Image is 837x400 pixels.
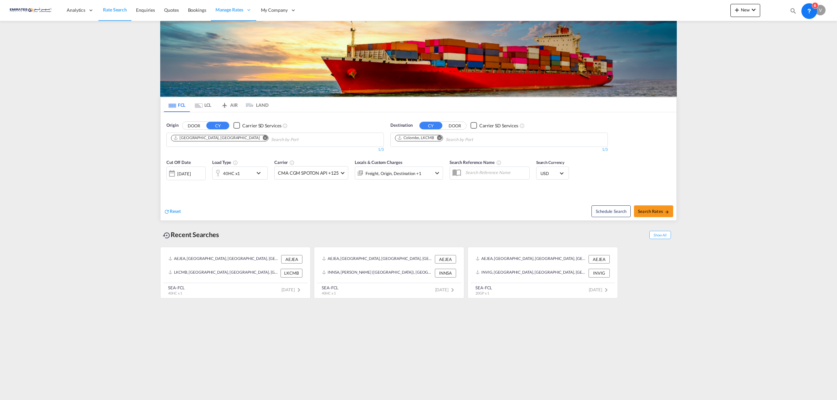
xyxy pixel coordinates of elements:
span: Show All [649,231,671,239]
div: 40HC x1 [223,169,240,178]
span: Analytics [67,7,85,13]
md-icon: Unchecked: Search for CY (Container Yard) services for all selected carriers.Checked : Search for... [282,123,288,128]
md-datepicker: Select [166,180,171,188]
md-icon: icon-magnify [790,7,797,14]
span: Bookings [188,7,206,13]
span: 40HC x 1 [322,291,336,295]
div: INVIG [589,269,610,277]
span: Locals & Custom Charges [355,160,402,165]
img: LCL+%26+FCL+BACKGROUND.png [160,21,677,97]
recent-search-card: AEJEA, [GEOGRAPHIC_DATA], [GEOGRAPHIC_DATA], [GEOGRAPHIC_DATA], [GEOGRAPHIC_DATA] AEJEALKCMB, [GE... [160,247,311,298]
div: Press delete to remove this chip. [397,135,436,141]
md-pagination-wrapper: Use the left and right arrow keys to navigate between tabs [164,98,268,112]
div: LKCMB [281,269,302,277]
div: AEJEA, Jebel Ali, United Arab Emirates, Middle East, Middle East [322,255,433,264]
div: Jebel Ali, AEJEA [173,135,260,141]
div: [DATE] [177,171,191,177]
button: Search Ratesicon-arrow-right [634,205,673,217]
span: Reset [170,208,181,214]
div: Carrier SD Services [479,122,518,129]
md-icon: The selected Trucker/Carrierwill be displayed in the rate results If the rates are from another f... [289,160,295,165]
span: Quotes [164,7,179,13]
img: c67187802a5a11ec94275b5db69a26e6.png [10,3,54,18]
button: DOOR [182,122,205,129]
recent-search-card: AEJEA, [GEOGRAPHIC_DATA], [GEOGRAPHIC_DATA], [GEOGRAPHIC_DATA], [GEOGRAPHIC_DATA] AEJEAINNSA, [PE... [314,247,464,298]
md-icon: Unchecked: Search for CY (Container Yard) services for all selected carriers.Checked : Search for... [520,123,525,128]
button: CY [206,122,229,129]
div: INVIG, Vizagapatanam, India, Indian Subcontinent, Asia Pacific [476,269,587,277]
md-icon: icon-chevron-down [255,169,266,177]
div: AEJEA, Jebel Ali, United Arab Emirates, Middle East, Middle East [168,255,280,264]
div: SEA-FCL [168,285,185,291]
span: Manage Rates [215,7,243,13]
span: Enquiries [136,7,155,13]
div: AEJEA, Jebel Ali, United Arab Emirates, Middle East, Middle East [476,255,587,264]
button: Remove [433,135,443,142]
md-icon: Your search will be saved by the below given name [496,160,502,165]
md-icon: icon-arrow-right [665,210,669,214]
md-icon: icon-airplane [221,101,229,106]
md-icon: icon-chevron-down [433,169,441,177]
button: icon-plus 400-fgNewicon-chevron-down [730,4,760,17]
div: V [815,5,826,15]
div: 1/3 [390,147,608,152]
input: Chips input. [446,135,508,145]
button: Note: By default Schedule search will only considerorigin ports, destination ports and cut off da... [591,205,631,217]
span: USD [540,170,559,176]
span: Search Rates [638,209,669,214]
md-tab-item: FCL [164,98,190,112]
div: Freight Origin Destination Factory Stuffing [366,169,421,178]
md-checkbox: Checkbox No Ink [470,122,518,129]
button: CY [419,122,442,129]
div: INNSA, Jawaharlal Nehru (Nhava Sheva), India, Indian Subcontinent, Asia Pacific [322,269,433,277]
button: Remove [258,135,268,142]
div: [DATE] [166,167,206,180]
md-tab-item: AIR [216,98,242,112]
div: 1/3 [166,147,384,152]
input: Chips input. [271,135,333,145]
div: Press delete to remove this chip. [173,135,261,141]
span: 40HC x 1 [168,291,182,295]
div: AEJEA [589,255,610,264]
span: CMA CGM SPOTON API +125 [278,170,339,176]
md-chips-wrap: Chips container. Use arrow keys to select chips. [394,133,510,145]
div: SEA-FCL [322,285,338,291]
span: Cut Off Date [166,160,191,165]
span: 20GP x 1 [475,291,489,295]
div: Colombo, LKCMB [397,135,434,141]
md-checkbox: Checkbox No Ink [233,122,281,129]
div: icon-refreshReset [164,208,181,215]
div: Help [801,5,815,16]
span: Help [801,5,812,16]
md-icon: icon-chevron-right [295,286,303,294]
span: Search Reference Name [450,160,502,165]
md-select: Select Currency: $ USDUnited States Dollar [540,168,565,178]
span: New [733,7,758,12]
span: [DATE] [435,287,456,292]
md-icon: icon-chevron-right [449,286,456,294]
span: Destination [390,122,413,129]
div: 40HC x1icon-chevron-down [212,167,268,180]
md-icon: icon-backup-restore [163,232,171,239]
md-chips-wrap: Chips container. Use arrow keys to select chips. [170,133,336,145]
div: OriginDOOR CY Checkbox No InkUnchecked: Search for CY (Container Yard) services for all selected ... [161,112,676,220]
div: AEJEA [281,255,302,264]
md-icon: icon-information-outline [233,160,238,165]
div: Carrier SD Services [242,122,281,129]
md-icon: icon-chevron-right [602,286,610,294]
span: My Company [261,7,288,13]
span: [DATE] [589,287,610,292]
md-icon: icon-refresh [164,209,170,215]
div: Recent Searches [160,227,222,242]
div: AEJEA [435,255,456,264]
span: Rate Search [103,7,127,12]
div: INNSA [435,269,456,277]
div: SEA-FCL [475,285,492,291]
md-tab-item: LAND [242,98,268,112]
span: Carrier [274,160,295,165]
div: Freight Origin Destination Factory Stuffingicon-chevron-down [355,167,443,180]
button: DOOR [443,122,466,129]
span: Origin [166,122,178,129]
input: Search Reference Name [462,168,529,177]
recent-search-card: AEJEA, [GEOGRAPHIC_DATA], [GEOGRAPHIC_DATA], [GEOGRAPHIC_DATA], [GEOGRAPHIC_DATA] AEJEAINVIG, [GE... [468,247,618,298]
